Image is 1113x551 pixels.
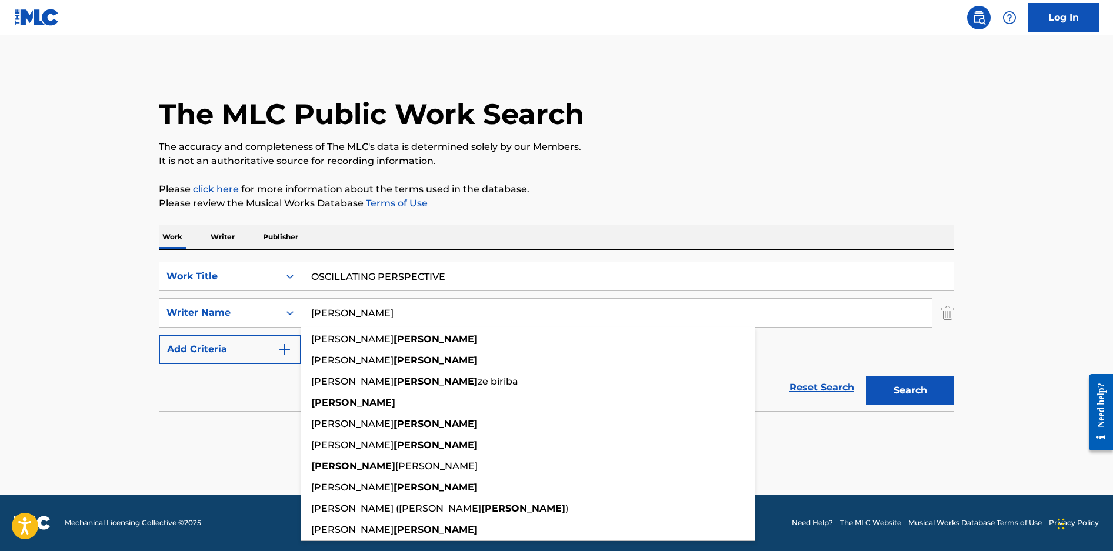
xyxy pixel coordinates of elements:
[193,183,239,195] a: click here
[792,517,833,528] a: Need Help?
[311,355,394,366] span: [PERSON_NAME]
[394,355,478,366] strong: [PERSON_NAME]
[259,225,302,249] p: Publisher
[159,225,186,249] p: Work
[1028,3,1099,32] a: Log In
[311,482,394,493] span: [PERSON_NAME]
[311,524,394,535] span: [PERSON_NAME]
[14,516,51,530] img: logo
[311,397,395,408] strong: [PERSON_NAME]
[840,517,901,528] a: The MLC Website
[394,482,478,493] strong: [PERSON_NAME]
[166,306,272,320] div: Writer Name
[364,198,428,209] a: Terms of Use
[311,439,394,450] span: [PERSON_NAME]
[1058,506,1065,542] div: Drag
[159,335,301,364] button: Add Criteria
[972,11,986,25] img: search
[967,6,991,29] a: Public Search
[14,9,59,26] img: MLC Logo
[159,196,954,211] p: Please review the Musical Works Database
[207,225,238,249] p: Writer
[481,503,565,514] strong: [PERSON_NAME]
[784,375,860,400] a: Reset Search
[394,524,478,535] strong: [PERSON_NAME]
[159,140,954,154] p: The accuracy and completeness of The MLC's data is determined solely by our Members.
[941,298,954,328] img: Delete Criterion
[908,517,1042,528] a: Musical Works Database Terms of Use
[395,460,478,472] span: [PERSON_NAME]
[311,418,394,429] span: [PERSON_NAME]
[311,503,481,514] span: [PERSON_NAME] ([PERSON_NAME]
[278,342,292,356] img: 9d2ae6d4665cec9f34b9.svg
[394,418,478,429] strong: [PERSON_NAME]
[1080,365,1113,459] iframe: Resource Center
[1054,495,1113,551] iframe: Chat Widget
[65,517,201,528] span: Mechanical Licensing Collective © 2025
[394,333,478,345] strong: [PERSON_NAME]
[1002,11,1017,25] img: help
[311,460,395,472] strong: [PERSON_NAME]
[998,6,1021,29] div: Help
[166,269,272,283] div: Work Title
[1049,517,1099,528] a: Privacy Policy
[394,376,478,387] strong: [PERSON_NAME]
[866,376,954,405] button: Search
[478,376,518,387] span: ze biriba
[311,333,394,345] span: [PERSON_NAME]
[311,376,394,387] span: [PERSON_NAME]
[159,96,584,132] h1: The MLC Public Work Search
[159,182,954,196] p: Please for more information about the terms used in the database.
[565,503,568,514] span: )
[159,154,954,168] p: It is not an authoritative source for recording information.
[394,439,478,450] strong: [PERSON_NAME]
[159,262,954,411] form: Search Form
